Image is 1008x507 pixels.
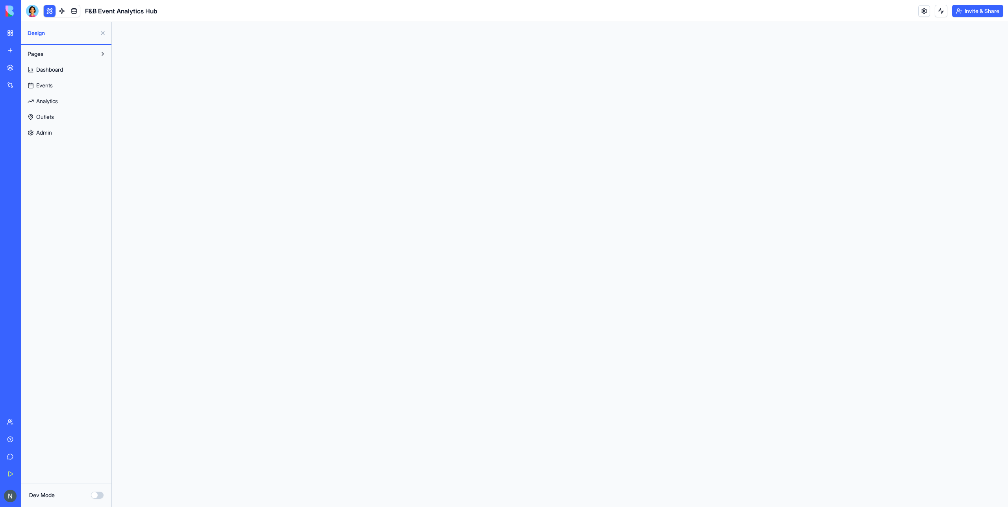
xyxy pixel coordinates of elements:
[24,95,109,107] a: Analytics
[85,6,157,16] span: F&B Event Analytics Hub
[36,113,54,121] span: Outlets
[36,66,63,74] span: Dashboard
[28,50,43,58] span: Pages
[36,81,53,89] span: Events
[24,48,96,60] button: Pages
[28,29,96,37] span: Design
[36,97,58,105] span: Analytics
[24,79,109,92] a: Events
[6,6,54,17] img: logo
[24,126,109,139] a: Admin
[24,63,109,76] a: Dashboard
[24,111,109,123] a: Outlets
[952,5,1003,17] button: Invite & Share
[4,490,17,502] img: ACg8ocL1vD7rAQ2IFbhM59zu4LmKacefKTco8m5b5FOE3v_IX66Kcw=s96-c
[29,491,55,499] label: Dev Mode
[36,129,52,137] span: Admin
